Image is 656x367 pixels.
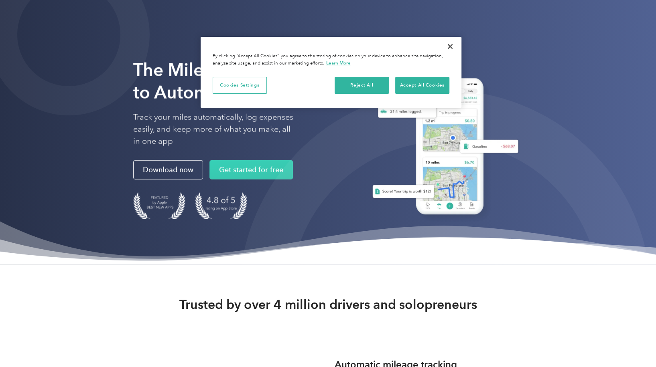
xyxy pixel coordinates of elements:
button: Cookies Settings [213,77,267,94]
p: Track your miles automatically, log expenses easily, and keep more of what you make, all in one app [133,111,294,147]
a: Get started for free [209,160,293,179]
button: Accept All Cookies [395,77,449,94]
div: Cookie banner [201,37,461,108]
a: Download now [133,160,203,179]
img: Badge for Featured by Apple Best New Apps [133,192,185,219]
strong: The Mileage Tracking App to Automate Your Logs [133,59,346,103]
strong: Trusted by over 4 million drivers and solopreneurs [179,296,477,313]
button: Close [441,38,459,55]
img: 4.9 out of 5 stars on the app store [195,192,247,219]
div: Privacy [201,37,461,108]
button: Reject All [335,77,389,94]
a: More information about your privacy, opens in a new tab [326,60,351,66]
div: By clicking “Accept All Cookies”, you agree to the storing of cookies on your device to enhance s... [213,53,449,67]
